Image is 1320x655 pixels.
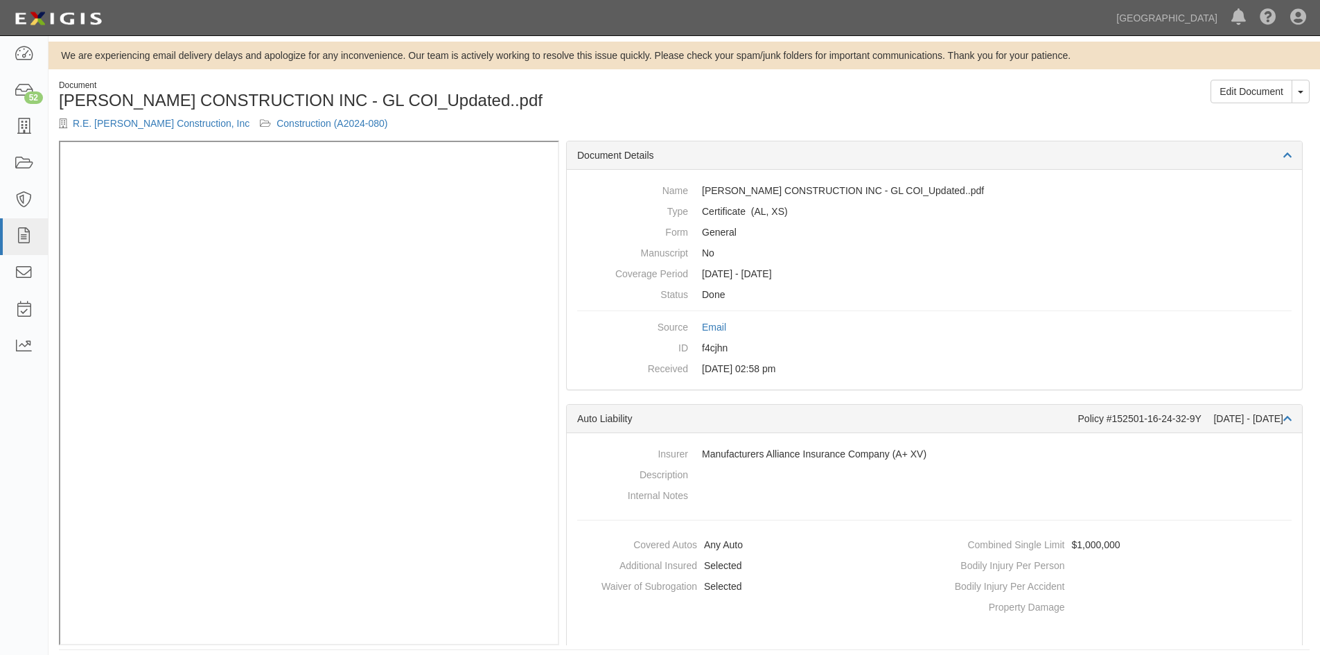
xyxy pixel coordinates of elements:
[577,243,688,260] dt: Manuscript
[577,180,688,198] dt: Name
[577,243,1292,263] dd: No
[59,80,674,91] div: Document
[577,485,688,503] dt: Internal Notes
[567,141,1302,170] div: Document Details
[940,534,1297,555] dd: $1,000,000
[577,317,688,334] dt: Source
[1211,80,1292,103] a: Edit Document
[577,222,688,239] dt: Form
[572,576,697,593] dt: Waiver of Subrogation
[49,49,1320,62] div: We are experiencing email delivery delays and apologize for any inconvenience. Our team is active...
[1109,4,1224,32] a: [GEOGRAPHIC_DATA]
[940,576,1065,593] dt: Bodily Injury Per Accident
[940,597,1065,614] dt: Property Damage
[577,284,688,302] dt: Status
[577,338,688,355] dt: ID
[577,358,688,376] dt: Received
[702,322,726,333] a: Email
[572,555,697,573] dt: Additional Insured
[577,263,1292,284] dd: [DATE] - [DATE]
[577,284,1292,305] dd: Done
[59,91,674,110] h1: [PERSON_NAME] CONSTRUCTION INC - GL COI_Updated..pdf
[1260,10,1276,26] i: Help Center - Complianz
[1078,412,1292,426] div: Policy #152501-16-24-32-9Y [DATE] - [DATE]
[577,444,1292,464] dd: Manufacturers Alliance Insurance Company (A+ XV)
[24,91,43,104] div: 52
[577,222,1292,243] dd: General
[73,118,249,129] a: R.E. [PERSON_NAME] Construction, Inc
[577,464,688,482] dt: Description
[276,118,387,129] a: Construction (A2024-080)
[577,412,1078,426] div: Auto Liability
[572,576,929,597] dd: Selected
[577,201,1292,222] dd: Auto Liability Excess/Umbrella Liability
[572,534,697,552] dt: Covered Autos
[577,338,1292,358] dd: f4cjhn
[577,358,1292,379] dd: [DATE] 02:58 pm
[940,534,1065,552] dt: Combined Single Limit
[577,180,1292,201] dd: [PERSON_NAME] CONSTRUCTION INC - GL COI_Updated..pdf
[577,444,688,461] dt: Insurer
[940,555,1065,573] dt: Bodily Injury Per Person
[577,263,688,281] dt: Coverage Period
[572,534,929,555] dd: Any Auto
[572,555,929,576] dd: Selected
[10,6,106,31] img: logo-5460c22ac91f19d4615b14bd174203de0afe785f0fc80cf4dbbc73dc1793850b.png
[577,201,688,218] dt: Type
